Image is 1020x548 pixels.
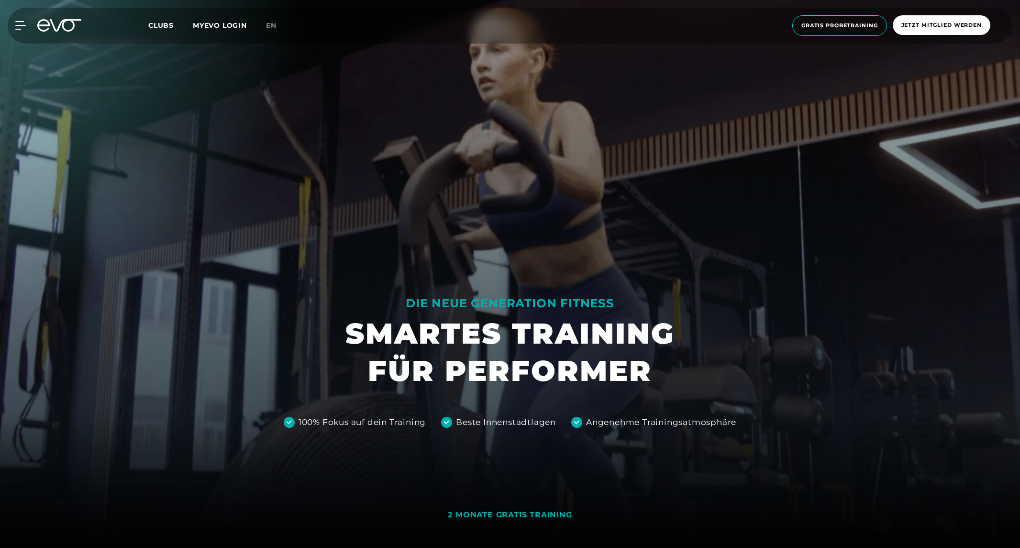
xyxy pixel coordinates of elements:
div: Beste Innenstadtlagen [456,416,556,429]
div: 2 MONATE GRATIS TRAINING [448,510,572,520]
a: Gratis Probetraining [789,15,890,36]
div: DIE NEUE GENERATION FITNESS [345,296,675,311]
h1: SMARTES TRAINING FÜR PERFORMER [345,315,675,390]
a: MYEVO LOGIN [193,21,247,30]
div: 100% Fokus auf dein Training [299,416,426,429]
span: en [266,21,277,30]
div: Angenehme Trainingsatmosphäre [586,416,736,429]
a: Clubs [148,21,193,30]
a: Jetzt Mitglied werden [890,15,993,36]
span: Gratis Probetraining [801,22,878,30]
span: Clubs [148,21,174,30]
span: Jetzt Mitglied werden [901,21,982,29]
a: en [266,20,288,31]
